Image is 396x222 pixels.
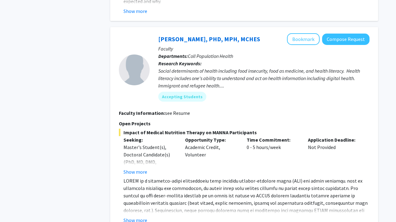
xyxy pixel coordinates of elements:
mat-chip: Accepting Students [158,92,206,102]
p: Application Deadline: [308,136,360,143]
p: Faculty [158,45,370,52]
p: Open Projects [119,120,370,127]
p: Time Commitment: [247,136,299,143]
p: Seeking: [123,136,176,143]
div: Academic Credit, Volunteer [180,136,242,176]
iframe: Chat [5,194,26,217]
span: Coll Population Health [188,53,233,59]
div: 0 - 5 hours/week [242,136,304,176]
span: Impact of Medical Nutrition Therapy on MANNA Participants [119,129,370,136]
div: Social determinants of health including food insecurity, food as medicine, and health literacy. H... [158,67,370,89]
b: Faculty Information: [119,110,165,116]
a: [PERSON_NAME], PHD, MPH, MCHES [158,35,260,43]
button: Compose Request to Rickie Brawer, PHD, MPH, MCHES [322,34,370,45]
button: Show more [123,7,147,15]
b: Departments: [158,53,188,59]
button: Add Rickie Brawer, PHD, MPH, MCHES to Bookmarks [287,33,320,45]
div: Not Provided [303,136,365,176]
div: Master's Student(s), Doctoral Candidate(s) (PhD, MD, DMD, PharmD, etc.), Postdoctoral Researcher(... [123,143,176,195]
button: Show more [123,168,147,176]
fg-read-more: see Resume [165,110,190,116]
p: Opportunity Type: [185,136,237,143]
b: Research Keywords: [158,60,202,67]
